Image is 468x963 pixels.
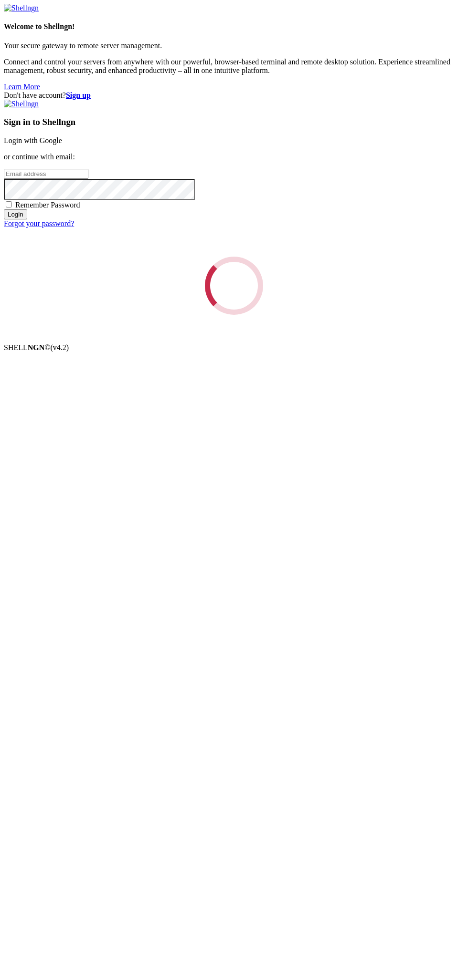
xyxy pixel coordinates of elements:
[4,22,464,31] h4: Welcome to Shellngn!
[66,91,91,99] a: Sign up
[4,117,464,127] h3: Sign in to Shellngn
[28,343,45,352] b: NGN
[51,343,69,352] span: 4.2.0
[4,41,464,50] p: Your secure gateway to remote server management.
[4,4,39,12] img: Shellngn
[4,91,464,100] div: Don't have account?
[4,209,27,219] input: Login
[4,153,464,161] p: or continue with email:
[4,169,88,179] input: Email address
[15,201,80,209] span: Remember Password
[196,248,272,324] div: Loading...
[4,83,40,91] a: Learn More
[4,58,464,75] p: Connect and control your servers from anywhere with our powerful, browser-based terminal and remo...
[4,219,74,228] a: Forgot your password?
[4,100,39,108] img: Shellngn
[6,201,12,207] input: Remember Password
[4,343,69,352] span: SHELL ©
[4,136,62,145] a: Login with Google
